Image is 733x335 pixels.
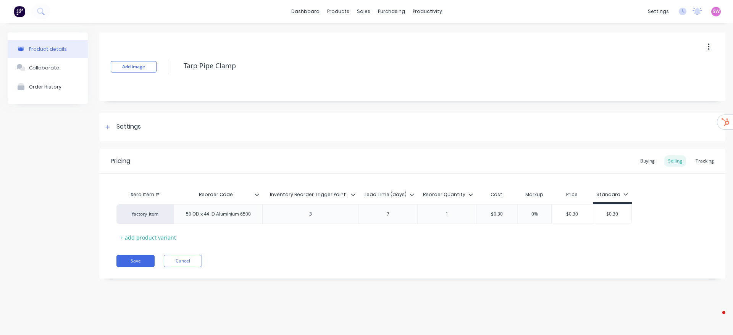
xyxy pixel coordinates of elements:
[636,155,659,167] div: Buying
[476,187,518,202] div: Cost
[517,187,551,202] div: Markup
[287,6,323,17] a: dashboard
[515,205,554,224] div: 0%
[8,77,88,96] button: Order History
[124,211,166,217] div: factory_item
[713,8,720,15] span: SW
[353,6,374,17] div: sales
[409,6,446,17] div: productivity
[374,6,409,17] div: purchasing
[116,255,155,267] button: Save
[174,187,262,202] div: Reorder Code
[116,187,174,202] div: Xero Item #
[29,46,67,52] div: Product details
[180,57,662,75] textarea: Tarp Pipe Clamp
[476,205,518,224] div: $0.30
[262,185,354,204] div: Inventory Reorder Trigger Point
[29,65,59,71] div: Collaborate
[111,61,157,72] button: Add image
[428,209,466,219] div: 1
[116,122,141,132] div: Settings
[180,209,257,219] div: 50 OD x 44 ID Aluminium 6500
[369,209,407,219] div: 7
[551,187,593,202] div: Price
[323,6,353,17] div: products
[116,204,632,224] div: factory_item50 OD x 44 ID Aluminium 6500371$0.300%$0.30$0.30
[596,191,628,198] div: Standard
[664,155,686,167] div: Selling
[692,155,718,167] div: Tracking
[358,187,417,202] div: Lead Time (days)
[116,232,180,243] div: + add product variant
[552,205,593,224] div: $0.30
[8,58,88,77] button: Collaborate
[358,185,413,204] div: Lead Time (days)
[262,187,358,202] div: Inventory Reorder Trigger Point
[111,156,130,166] div: Pricing
[644,6,673,17] div: settings
[164,255,202,267] button: Cancel
[593,205,631,224] div: $0.30
[291,209,329,219] div: 3
[417,185,471,204] div: Reorder Quantity
[8,40,88,58] button: Product details
[14,6,25,17] img: Factory
[174,185,258,204] div: Reorder Code
[707,309,725,327] iframe: Intercom live chat
[417,187,476,202] div: Reorder Quantity
[29,84,61,90] div: Order History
